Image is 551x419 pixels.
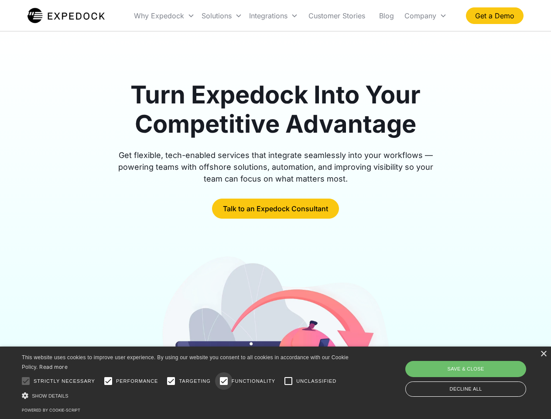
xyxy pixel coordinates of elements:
div: Integrations [249,11,287,20]
div: Solutions [202,11,232,20]
span: Targeting [179,378,210,385]
div: Solutions [198,1,246,31]
div: Company [401,1,450,31]
span: Functionality [232,378,275,385]
a: Read more [39,364,68,370]
span: Strictly necessary [34,378,95,385]
img: Expedock Logo [27,7,105,24]
div: Why Expedock [130,1,198,31]
div: Show details [22,391,352,400]
a: Talk to an Expedock Consultant [212,199,339,219]
a: Get a Demo [466,7,524,24]
div: Integrations [246,1,301,31]
div: Why Expedock [134,11,184,20]
span: This website uses cookies to improve user experience. By using our website you consent to all coo... [22,354,349,371]
a: Powered by cookie-script [22,408,80,412]
a: home [27,7,105,24]
span: Performance [116,378,158,385]
h1: Turn Expedock Into Your Competitive Advantage [108,80,443,139]
a: Blog [372,1,401,31]
div: Get flexible, tech-enabled services that integrate seamlessly into your workflows — powering team... [108,149,443,185]
span: Unclassified [296,378,336,385]
a: Customer Stories [301,1,372,31]
iframe: Chat Widget [406,325,551,419]
div: Company [404,11,436,20]
span: Show details [32,393,68,398]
